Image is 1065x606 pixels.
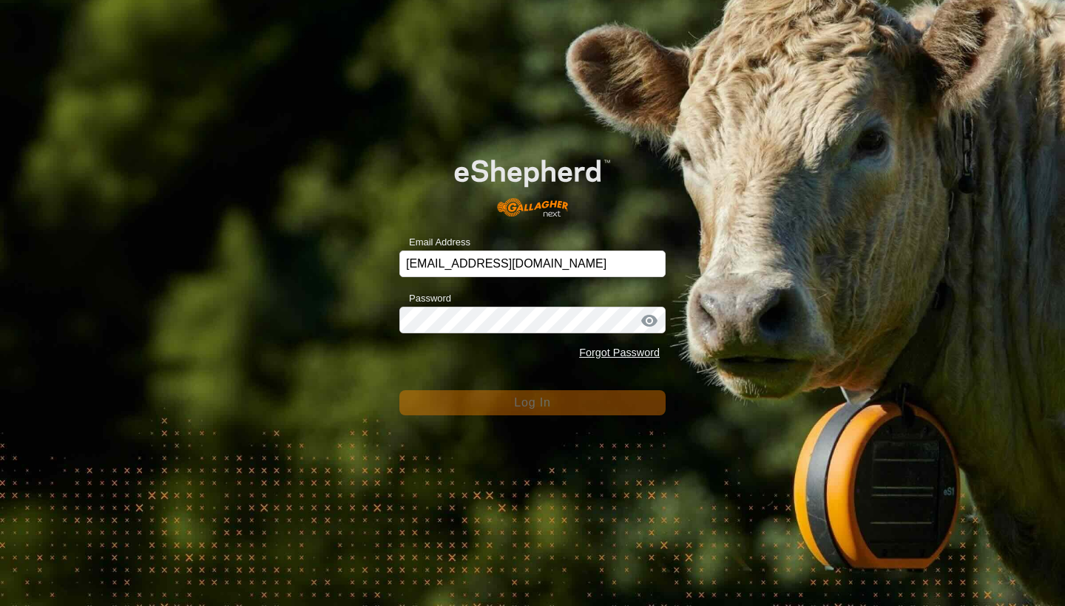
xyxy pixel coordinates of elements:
input: Email Address [399,251,666,277]
img: E-shepherd Logo [426,137,639,228]
span: Log In [514,396,550,409]
label: Password [399,291,451,306]
button: Log In [399,390,666,415]
label: Email Address [399,235,470,250]
a: Forgot Password [579,347,660,358]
